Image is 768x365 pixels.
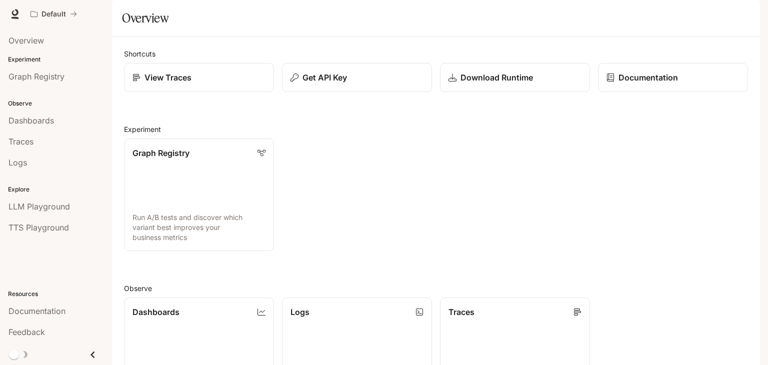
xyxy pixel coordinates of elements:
[302,71,347,83] p: Get API Key
[26,4,81,24] button: All workspaces
[440,63,590,92] a: Download Runtime
[124,138,274,251] a: Graph RegistryRun A/B tests and discover which variant best improves your business metrics
[124,48,748,59] h2: Shortcuts
[448,306,474,318] p: Traces
[282,63,432,92] button: Get API Key
[132,212,265,242] p: Run A/B tests and discover which variant best improves your business metrics
[618,71,678,83] p: Documentation
[598,63,748,92] a: Documentation
[124,63,274,92] a: View Traces
[124,124,748,134] h2: Experiment
[132,306,179,318] p: Dashboards
[132,147,189,159] p: Graph Registry
[124,283,748,293] h2: Observe
[460,71,533,83] p: Download Runtime
[41,10,66,18] p: Default
[290,306,309,318] p: Logs
[122,8,168,28] h1: Overview
[144,71,191,83] p: View Traces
